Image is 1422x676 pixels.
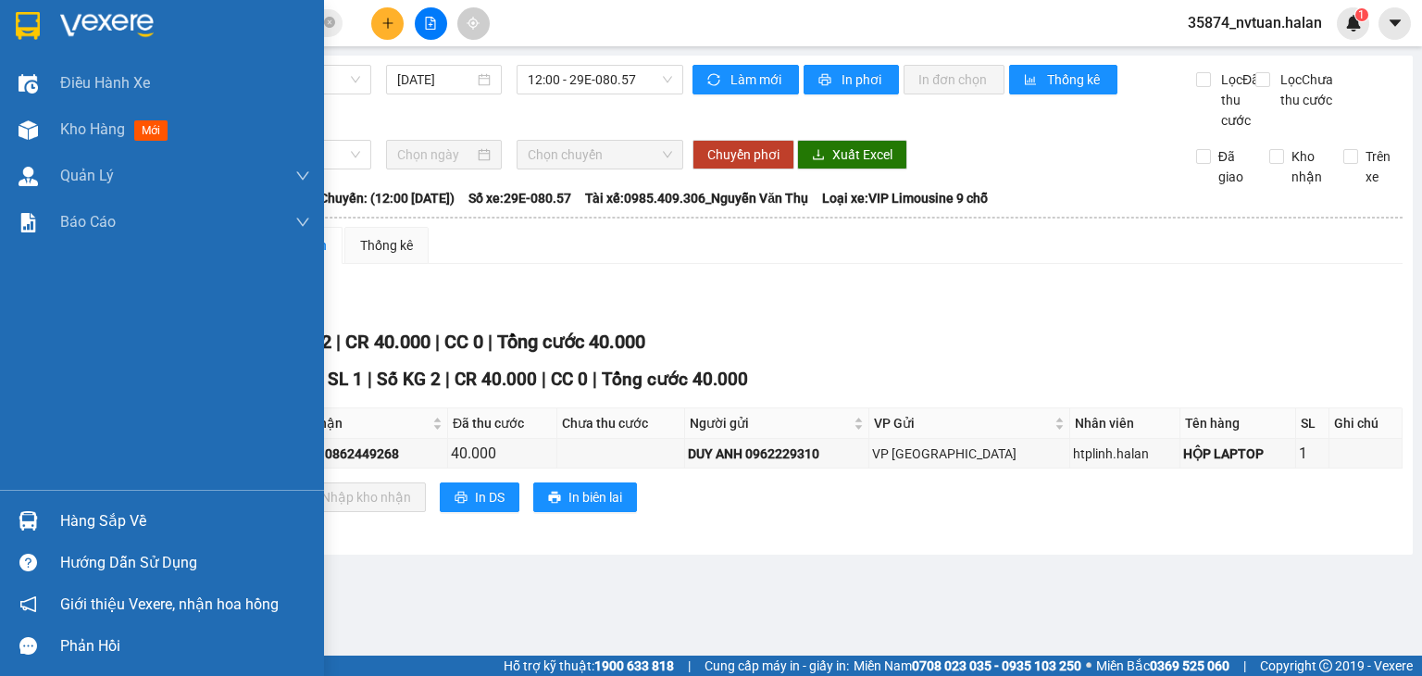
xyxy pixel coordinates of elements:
[60,164,114,187] span: Quản Lý
[468,188,571,208] span: Số xe: 29E-080.57
[377,369,441,390] span: Số KG 2
[1358,146,1403,187] span: Trên xe
[842,69,884,90] span: In phơi
[16,12,40,40] img: logo-vxr
[1319,659,1332,672] span: copyright
[1024,73,1040,88] span: bar-chart
[60,120,125,138] span: Kho hàng
[904,65,1004,94] button: In đơn chọn
[397,69,473,90] input: 12/10/2025
[874,413,1051,433] span: VP Gửi
[585,188,808,208] span: Tài xế: 0985.409.306_Nguyễn Văn Thụ
[488,331,493,353] span: |
[812,148,825,163] span: download
[551,369,588,390] span: CC 0
[381,17,394,30] span: plus
[688,656,691,676] span: |
[692,65,799,94] button: syncLàm mới
[60,593,279,616] span: Giới thiệu Vexere, nhận hoa hồng
[1047,69,1103,90] span: Thống kê
[528,141,673,169] span: Chọn chuyến
[397,144,473,165] input: Chọn ngày
[19,74,38,94] img: warehouse-icon
[415,7,447,40] button: file-add
[60,71,150,94] span: Điều hành xe
[528,66,673,94] span: 12:00 - 29E-080.57
[19,167,38,186] img: warehouse-icon
[424,17,437,30] span: file-add
[336,331,341,353] span: |
[1183,444,1292,464] div: HỘP LAPTOP
[854,656,1081,676] span: Miền Nam
[324,15,335,32] span: close-circle
[1387,15,1403,31] span: caret-down
[869,439,1070,469] td: VP Định Hóa
[19,595,37,613] span: notification
[832,144,892,165] span: Xuất Excel
[1180,408,1296,439] th: Tên hàng
[688,444,866,464] div: DUY ANH 0962229310
[1358,8,1365,21] span: 1
[730,69,784,90] span: Làm mới
[1299,442,1326,465] div: 1
[1073,444,1177,464] div: htplinh.halan
[692,140,794,169] button: Chuyển phơi
[1284,146,1329,187] span: Kho nhận
[1211,146,1256,187] span: Đã giao
[319,188,455,208] span: Chuyến: (12:00 [DATE])
[592,369,597,390] span: |
[272,413,429,433] span: Người nhận
[690,413,850,433] span: Người gửi
[818,73,834,88] span: printer
[548,491,561,506] span: printer
[19,637,37,655] span: message
[542,369,546,390] span: |
[19,213,38,232] img: solution-icon
[1070,408,1180,439] th: Nhân viên
[1345,15,1362,31] img: icon-new-feature
[475,487,505,507] span: In DS
[328,369,363,390] span: SL 1
[19,511,38,531] img: warehouse-icon
[594,658,674,673] strong: 1900 633 818
[60,632,310,660] div: Phản hồi
[497,331,645,353] span: Tổng cước 40.000
[557,408,686,439] th: Chưa thu cước
[368,369,372,390] span: |
[324,17,335,28] span: close-circle
[797,140,907,169] button: downloadXuất Excel
[1378,7,1411,40] button: caret-down
[455,491,468,506] span: printer
[60,507,310,535] div: Hàng sắp về
[295,215,310,230] span: down
[1150,658,1229,673] strong: 0369 525 060
[345,331,430,353] span: CR 40.000
[60,549,310,577] div: Hướng dẫn sử dụng
[705,656,849,676] span: Cung cấp máy in - giấy in:
[435,331,440,353] span: |
[286,482,426,512] button: downloadNhập kho nhận
[533,482,637,512] button: printerIn biên lai
[872,444,1066,464] div: VP [GEOGRAPHIC_DATA]
[1086,662,1091,670] span: ⚪️
[371,7,404,40] button: plus
[804,65,899,94] button: printerIn phơi
[504,656,674,676] span: Hỗ trợ kỹ thuật:
[1355,8,1368,21] sup: 1
[445,369,450,390] span: |
[270,444,444,464] div: TRÍ TIẾN 0862449268
[1173,11,1337,34] span: 35874_nvtuan.halan
[455,369,537,390] span: CR 40.000
[19,554,37,571] span: question-circle
[568,487,622,507] span: In biên lai
[448,408,557,439] th: Đã thu cước
[467,17,480,30] span: aim
[912,658,1081,673] strong: 0708 023 035 - 0935 103 250
[451,442,554,465] div: 40.000
[60,210,116,233] span: Báo cáo
[1329,408,1403,439] th: Ghi chú
[134,120,168,141] span: mới
[1214,69,1262,131] span: Lọc Đã thu cước
[457,7,490,40] button: aim
[602,369,748,390] span: Tổng cước 40.000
